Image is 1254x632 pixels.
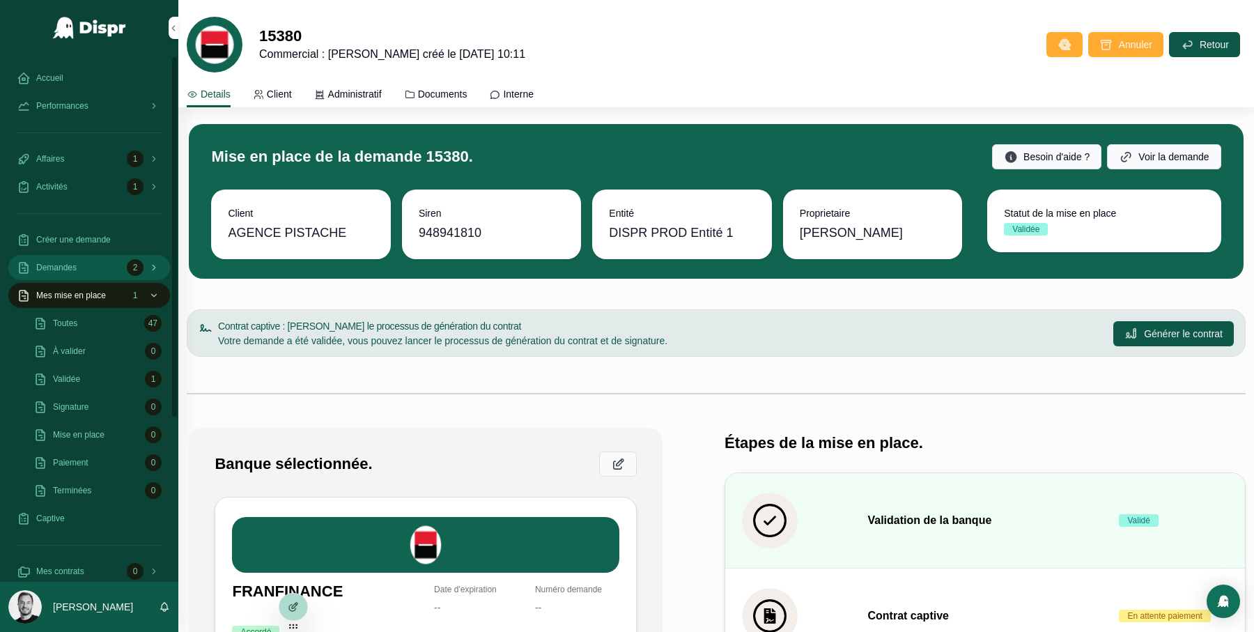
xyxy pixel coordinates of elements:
a: Paiement0 [25,450,170,475]
h3: Validation de la banque [867,512,1102,529]
p: [PERSON_NAME] [53,600,133,614]
a: Créer une demande [8,227,170,252]
span: Votre demande a été validée, vous pouvez lancer le processus de génération du contrat et de signa... [218,335,667,346]
div: Validée [1012,223,1039,236]
span: Client [228,206,373,220]
button: Générer le contrat [1113,321,1234,346]
button: Besoin d'aide ? [992,144,1101,169]
span: [PERSON_NAME] [800,223,903,242]
a: Toutes47 [25,311,170,336]
span: AGENCE PISTACHE [228,223,346,242]
span: Générer le contrat [1144,327,1223,341]
h1: Banque sélectionnée. [215,454,372,474]
span: Activités [36,181,68,192]
a: Terminées0 [25,478,170,503]
div: 0 [145,454,162,471]
button: Annuler [1088,32,1163,57]
a: Activités1 [8,174,170,199]
div: 0 [145,343,162,360]
span: Besoin d'aide ? [1023,150,1090,164]
div: 1 [127,178,144,195]
span: Proprietaire [800,206,945,220]
a: À valider0 [25,339,170,364]
a: Interne [489,82,534,109]
div: 0 [145,399,162,415]
span: -- [535,601,541,615]
a: Mise en place0 [25,422,170,447]
div: 47 [144,315,162,332]
span: Annuler [1119,38,1152,52]
button: Voir la demande [1107,144,1221,169]
div: 0 [127,563,144,580]
a: Performances [8,93,170,118]
h5: Contrat captive : Démarrer le processus de génération du contrat [218,321,1102,331]
h1: FRANFINANCE [232,584,417,605]
div: 1 [127,151,144,167]
h3: Contrat captive [867,608,1102,624]
span: -- [434,601,440,615]
div: En attente paiement [1127,610,1202,622]
h1: Mise en place de la demande 15380. [211,147,472,167]
span: Validée [53,373,80,385]
h1: 15380 [259,26,525,46]
span: Statut de la mise en place [1004,206,1204,220]
span: Numéro demande [535,584,619,595]
div: 0 [145,482,162,499]
span: Commercial : [PERSON_NAME] créé le [DATE] 10:11 [259,46,525,63]
span: Affaires [36,153,64,164]
button: Retour [1169,32,1240,57]
img: App logo [52,17,127,39]
div: 0 [145,426,162,443]
span: Details [201,87,231,101]
span: 948941810 [419,223,564,242]
div: 1 [145,371,162,387]
a: Client [253,82,292,109]
a: Validée1 [25,367,170,392]
img: FRANFI.png [232,517,619,573]
span: Client [267,87,292,101]
a: Captive [8,506,170,531]
span: À valider [53,346,86,357]
div: Votre demande a été validée, vous pouvez lancer le processus de génération du contrat et de signa... [218,334,1102,348]
span: Accueil [36,72,63,84]
span: Voir la demande [1138,150,1209,164]
a: Demandes2 [8,255,170,280]
a: Details [187,82,231,108]
span: Paiement [53,457,88,468]
span: Mise en place [53,429,104,440]
div: 2 [127,259,144,276]
span: Créer une demande [36,234,111,245]
span: Performances [36,100,88,111]
span: Toutes [53,318,77,329]
a: Administratif [314,82,382,109]
a: Mes mise en place1 [8,283,170,308]
a: Signature0 [25,394,170,419]
span: Date d'expiration [434,584,518,595]
div: 1 [127,287,144,304]
span: Terminées [53,485,91,496]
span: Mes contrats [36,566,84,577]
span: Signature [53,401,88,413]
a: Affaires1 [8,146,170,171]
h1: Étapes de la mise en place. [725,433,923,453]
div: Open Intercom Messenger [1207,585,1240,618]
span: Siren [419,206,564,220]
span: Captive [36,513,65,524]
span: DISPR PROD Entité 1 [609,223,733,242]
div: Validé [1127,514,1149,527]
span: Entité [609,206,754,220]
a: Mes contrats0 [8,559,170,584]
span: Interne [503,87,534,101]
span: Documents [418,87,467,101]
span: Demandes [36,262,77,273]
a: Accueil [8,65,170,91]
span: Retour [1200,38,1229,52]
span: Administratif [328,87,382,101]
a: Documents [404,82,467,109]
span: Mes mise en place [36,290,106,301]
